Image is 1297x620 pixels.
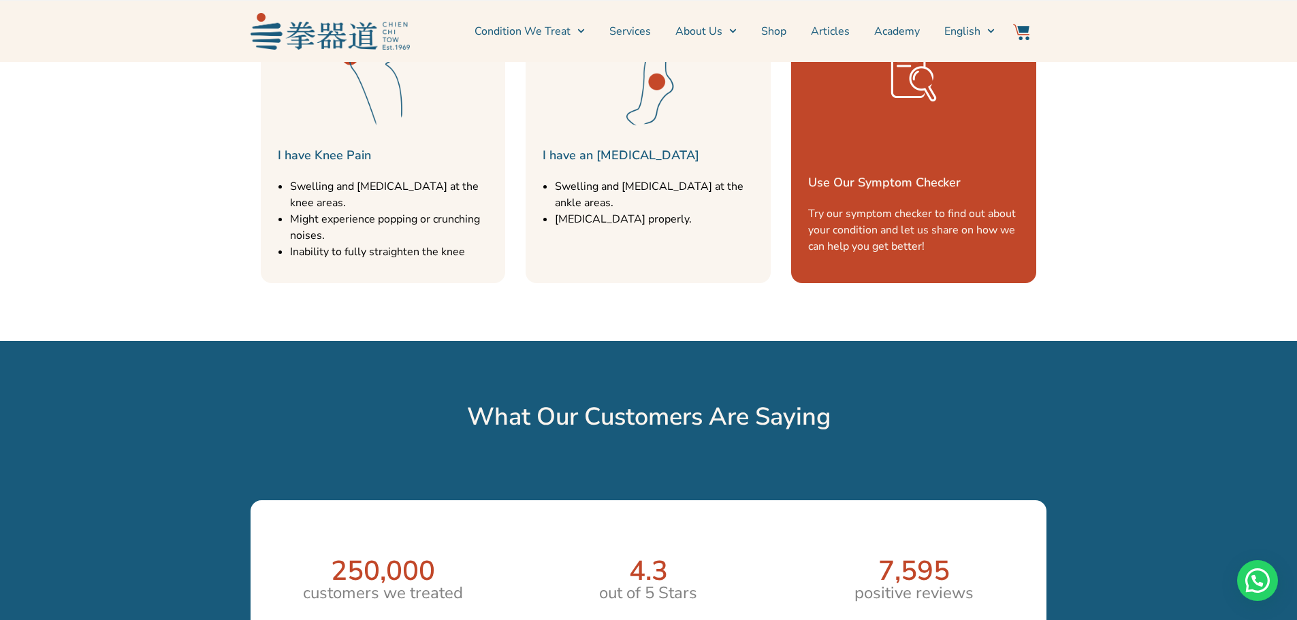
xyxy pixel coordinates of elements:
[609,14,651,48] a: Services
[944,14,995,48] a: English
[788,555,1040,587] h2: 7,595
[278,147,371,163] a: I have Knee Pain
[880,44,948,112] img: Search-08
[944,23,980,39] span: English
[290,211,499,244] li: Might experience popping or crunching noises.
[257,555,509,587] h2: 250,000
[543,147,699,163] a: I have an [MEDICAL_DATA]
[475,14,585,48] a: Condition We Treat
[522,555,774,587] h2: 4.3
[417,14,995,48] nav: Menu
[1013,24,1029,40] img: Website Icon-03
[522,581,774,605] p: out of 5 Stars
[555,211,764,227] li: [MEDICAL_DATA] properly.
[555,178,764,211] li: Swelling and [MEDICAL_DATA] at the ankle areas.
[874,14,920,48] a: Academy
[788,581,1040,605] p: positive reviews
[761,14,786,48] a: Shop
[808,174,961,191] a: Use Our Symptom Checker
[675,14,737,48] a: About Us
[290,244,499,260] li: Inability to fully straighten the knee
[7,402,1290,432] h2: What Our Customers Are Saying
[811,14,850,48] a: Articles
[257,581,509,605] p: customers we treated
[290,178,499,211] li: Swelling and [MEDICAL_DATA] at the knee areas.
[808,206,1029,255] p: Try our symptom checker to find out about your condition and let us share on how we can help you ...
